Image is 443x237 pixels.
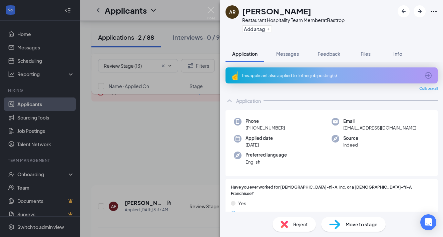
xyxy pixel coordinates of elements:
span: Messages [276,51,299,57]
span: Application [232,51,258,57]
span: English [246,159,287,165]
span: Reject [293,221,308,228]
span: Info [393,51,402,57]
span: Collapse all [419,86,438,91]
span: Yes [238,200,246,207]
span: Applied date [246,135,273,142]
div: Restaurant Hospitality Team Member at Bastrop [242,17,345,23]
span: Source [343,135,358,142]
span: [EMAIL_ADDRESS][DOMAIN_NAME] [343,125,416,131]
h1: [PERSON_NAME] [242,5,311,17]
svg: Ellipses [430,7,438,15]
div: This applicant also applied to 1 other job posting(s) [242,73,420,78]
div: Open Intercom Messenger [420,214,436,230]
svg: ChevronUp [226,97,234,105]
div: Application [236,97,261,104]
span: Phone [246,118,285,125]
button: ArrowRight [414,5,426,17]
svg: Plus [266,27,270,31]
svg: ArrowCircle [424,71,432,79]
span: Indeed [343,142,358,148]
span: Preferred language [246,152,287,158]
span: No [238,210,245,217]
span: Email [343,118,416,125]
button: PlusAdd a tag [242,25,272,32]
svg: ArrowLeftNew [400,7,408,15]
button: ArrowLeftNew [398,5,410,17]
span: [PHONE_NUMBER] [246,125,285,131]
span: Files [361,51,371,57]
div: AR [229,9,236,15]
span: Have you ever worked for [DEMOGRAPHIC_DATA]-fil-A, Inc. or a [DEMOGRAPHIC_DATA]-fil-A Franchisee? [231,184,432,197]
span: Move to stage [346,221,378,228]
span: Feedback [318,51,340,57]
svg: ArrowRight [416,7,424,15]
span: [DATE] [246,142,273,148]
